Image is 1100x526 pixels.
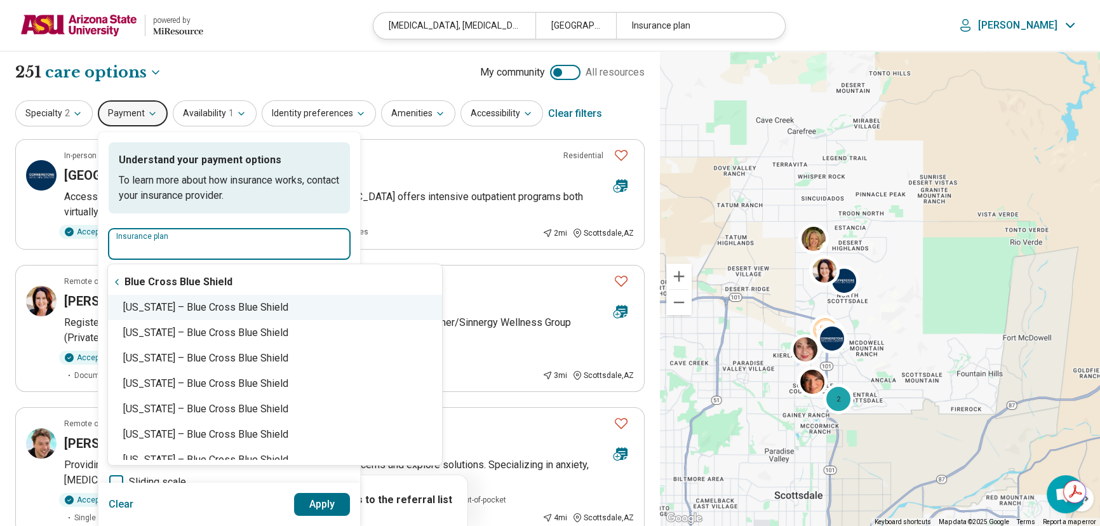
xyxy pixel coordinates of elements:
[64,457,634,488] p: Providing a secure and productive space for clients to discuss concerns and explore solutions. Sp...
[15,100,93,126] button: Specialty
[108,422,442,447] div: [US_STATE] – Blue Cross Blue Shield
[59,351,146,365] div: Accepting clients
[459,494,506,506] span: Out-of-pocket
[608,268,634,294] button: Favorite
[108,447,442,473] div: [US_STATE] – Blue Cross Blue Shield
[563,150,603,161] p: Residential
[108,346,442,371] div: [US_STATE] – Blue Cross Blue Shield
[572,227,634,239] div: Scottsdale , AZ
[542,512,567,523] div: 4 mi
[548,98,602,129] div: Clear filters
[64,435,164,452] h3: [PERSON_NAME]
[64,292,164,310] h3: [PERSON_NAME]
[480,65,545,80] span: My community
[59,225,146,239] div: Accepting clients
[64,189,634,220] p: Accessible treatment that meets you where you are! [GEOGRAPHIC_DATA] offers intensive outpatient ...
[572,512,634,523] div: Scottsdale , AZ
[822,384,853,414] div: 2
[616,13,777,39] div: Insurance plan
[15,62,162,83] h1: 251
[1043,518,1096,525] a: Report a map error
[108,371,442,396] div: [US_STATE] – Blue Cross Blue Shield
[64,166,192,184] h3: [GEOGRAPHIC_DATA]
[229,107,234,120] span: 1
[608,142,634,168] button: Favorite
[119,173,340,203] p: To learn more about how insurance works, contact your insurance provider.
[608,410,634,436] button: Favorite
[373,13,535,39] div: [MEDICAL_DATA], [MEDICAL_DATA] (OCD)
[381,100,455,126] button: Amenities
[116,233,342,240] label: Insurance plan
[586,65,645,80] span: All resources
[542,370,567,381] div: 3 mi
[1017,518,1035,525] a: Terms (opens in new tab)
[542,227,567,239] div: 2 mi
[108,320,442,346] div: [US_STATE] – Blue Cross Blue Shield
[572,370,634,381] div: Scottsdale , AZ
[109,493,134,516] button: Clear
[64,150,113,161] p: In-person only
[108,269,442,460] div: Suggestions
[74,370,218,381] span: Documentation provided for patient filling
[262,100,376,126] button: Identity preferences
[535,13,616,39] div: [GEOGRAPHIC_DATA], [GEOGRAPHIC_DATA] 85255
[294,493,351,516] button: Apply
[59,493,146,507] div: Accepting clients
[45,62,162,83] button: Care options
[666,264,692,289] button: Zoom in
[666,290,692,315] button: Zoom out
[64,315,634,346] p: Registered Dietitian/Certified Eating Disorders Specialist (CEDS) and Consultant. Owner/Sinnergy ...
[65,107,70,120] span: 2
[153,15,203,26] div: powered by
[108,396,442,422] div: [US_STATE] – Blue Cross Blue Shield
[45,62,147,83] span: care options
[119,152,340,168] p: Understand your payment options
[108,295,442,320] div: [US_STATE] – Blue Cross Blue Shield
[20,10,137,41] img: Arizona State University
[173,100,257,126] button: Availability
[1047,475,1085,513] div: Open chat
[98,100,168,126] button: Payment
[129,475,186,490] span: Sliding scale
[64,276,135,287] p: Remote or In-person
[460,100,543,126] button: Accessibility
[108,269,442,295] div: Blue Cross Blue Shield
[939,518,1009,525] span: Map data ©2025 Google
[74,512,156,523] span: Single case agreement
[64,418,135,429] p: Remote or In-person
[978,19,1057,32] p: [PERSON_NAME]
